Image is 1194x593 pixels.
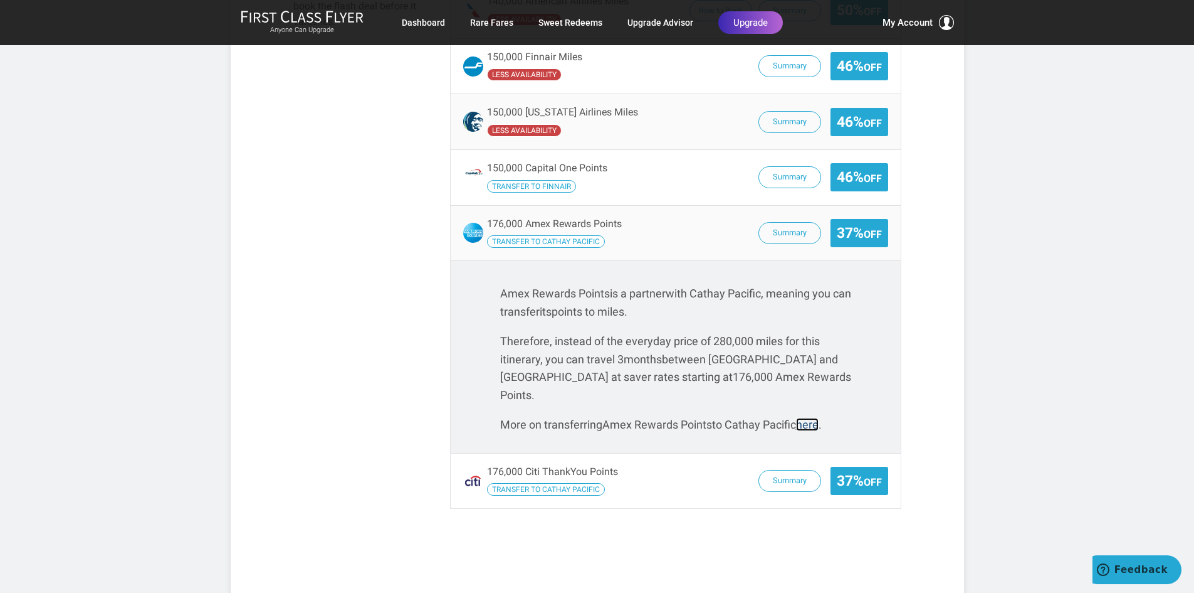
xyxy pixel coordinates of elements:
button: Summary [758,222,821,244]
span: My Account [882,15,933,30]
small: Off [864,228,882,240]
button: Summary [758,470,821,492]
span: Transfer your Amex Rewards Points to Cathay Pacific [487,235,605,248]
span: months [624,353,662,366]
img: First Class Flyer [241,10,364,23]
p: Amex Rewards Points with Cathay Pacific, meaning you can transfer points to miles. [500,285,851,321]
a: Dashboard [402,11,445,34]
button: Summary [758,55,821,77]
iframe: Opens a widget where you can find more information [1092,555,1181,587]
span: 150,000 Finnair Miles [487,51,582,63]
span: 37% [837,225,882,241]
span: Amex Rewards Points [602,418,712,431]
small: Anyone Can Upgrade [241,26,364,35]
span: 176,000 Amex Rewards Points [487,218,622,230]
a: Rare Fares [470,11,513,34]
button: Summary [758,111,821,133]
span: 176,000 Citi ThankYou Points [487,466,618,478]
a: Upgrade Advisor [627,11,693,34]
span: its [540,305,552,318]
a: here [796,418,819,431]
a: Upgrade [718,11,783,34]
span: 37% [837,473,882,489]
p: Therefore, instead of the everyday price of 280,000 miles for this itinerary, you can travel 3 be... [500,333,851,405]
span: Transfer your Citi ThankYou Points to Cathay Pacific [487,483,605,496]
button: Summary [758,166,821,188]
a: First Class FlyerAnyone Can Upgrade [241,10,364,35]
span: 150,000 [US_STATE] Airlines Miles [487,107,638,118]
span: Transfer your Capital One Points to Finnair [487,180,576,193]
small: Off [864,476,882,488]
span: Finnair has undefined availability seats availability compared to the operating carrier. [487,68,562,81]
small: Off [864,117,882,129]
p: More on transferring to Cathay Pacific . [500,416,851,434]
small: Off [864,61,882,73]
a: Sweet Redeems [538,11,602,34]
span: 46% [837,58,882,74]
span: 46% [837,114,882,130]
span: 46% [837,169,882,185]
button: My Account [882,15,954,30]
span: 150,000 Capital One Points [487,162,607,174]
span: is a partner [610,287,666,300]
span: Alaska Airlines has undefined availability seats availability compared to the operating carrier. [487,124,562,137]
small: Off [864,173,882,184]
